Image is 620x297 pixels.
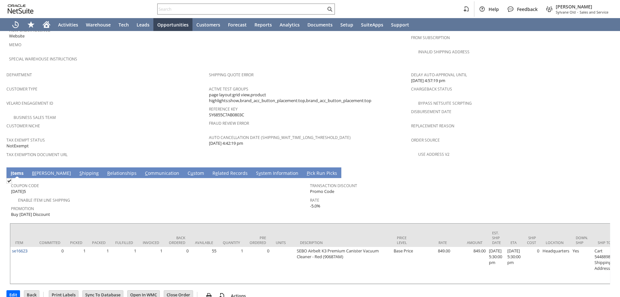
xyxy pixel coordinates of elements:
[133,18,153,31] a: Leads
[12,248,27,254] a: se16623
[209,121,249,126] a: Fraud Review Error
[357,18,387,31] a: SuiteApps
[27,21,35,28] svg: Shortcuts
[326,5,334,13] svg: Search
[310,188,334,195] span: Promo Code
[556,4,608,10] span: [PERSON_NAME]
[571,247,593,284] td: Yes
[224,18,251,31] a: Forecast
[411,137,440,143] a: Order Source
[209,140,243,146] span: [DATE] 4:42:19 pm
[119,22,129,28] span: Tech
[6,143,29,149] span: NotExempt
[138,247,164,284] td: 1
[6,72,32,78] a: Department
[190,247,218,284] td: 55
[602,169,610,176] a: Unrolled view on
[418,152,449,157] a: Use Address V2
[310,203,320,209] span: -5.0%
[32,170,35,176] span: B
[307,170,309,176] span: P
[527,235,536,245] div: Ship Cost
[157,22,189,28] span: Opportunities
[209,86,248,92] a: Active Test Groups
[457,240,482,245] div: Amount
[416,247,452,284] td: 849.00
[9,56,77,62] a: Special Warehouse Instructions
[411,123,454,129] a: Replacement reason
[65,247,87,284] td: 1
[295,247,392,284] td: SEBO Airbelt K3 Premium Canister Vacuum Cleaner - Red (90687AM)
[153,18,192,31] a: Opportunities
[245,247,271,284] td: 0
[522,247,541,284] td: 0
[30,170,73,177] a: B[PERSON_NAME]
[209,112,244,118] span: SY6855C7AB0803C
[11,188,26,195] span: [DATE]5
[106,170,138,177] a: Relationships
[254,22,272,28] span: Reports
[397,235,411,245] div: Price Level
[492,230,501,245] div: Est. Ship Date
[452,247,487,284] td: 849.00
[192,18,224,31] a: Customers
[6,101,53,106] a: Velaro Engagement ID
[541,247,571,284] td: Headquarters
[391,22,409,28] span: Support
[489,6,499,12] span: Help
[58,22,78,28] span: Activities
[169,235,185,245] div: Back Ordered
[35,247,65,284] td: 0
[11,183,39,188] a: Coupon Code
[191,170,193,176] span: u
[79,170,82,176] span: S
[310,183,357,188] a: Transaction Discount
[110,247,138,284] td: 1
[186,170,206,177] a: Custom
[577,10,578,15] span: -
[411,109,451,114] a: Disbursement Date
[392,247,416,284] td: Base Price
[158,5,326,13] input: Search
[307,22,333,28] span: Documents
[215,170,218,176] span: e
[145,170,148,176] span: C
[8,18,23,31] a: Recent Records
[195,240,213,245] div: Available
[250,235,266,245] div: Pre Ordered
[23,18,39,31] div: Shortcuts
[546,240,566,245] div: Location
[280,22,300,28] span: Analytics
[517,6,538,12] span: Feedback
[6,152,67,157] a: Tax Exemption Document URL
[218,247,245,284] td: 1
[259,170,261,176] span: y
[305,170,339,177] a: Pick Run Picks
[209,106,238,112] a: Reference Key
[18,197,70,203] a: Enable Item Line Shipping
[209,72,253,78] a: Shipping Quote Error
[196,22,220,28] span: Customers
[86,22,111,28] span: Warehouse
[87,247,110,284] td: 1
[164,247,190,284] td: 0
[209,92,408,104] span: page layout:grid view,product highlights:show,brand_acc_button_placement:top,brand_acc_button_pla...
[411,78,445,84] span: [DATE] 4:57:19 pm
[411,72,467,78] a: Delay Auto-Approval Until
[6,86,37,92] a: Customer Type
[11,211,50,217] span: Buy [DATE] Discount
[6,137,45,143] a: Tax Exempt Status
[418,49,470,55] a: Invalid Shipping Address
[340,22,353,28] span: Setup
[107,170,110,176] span: R
[487,247,506,284] td: [DATE] 5:30:00 pm
[9,42,21,48] a: Memo
[137,22,150,28] span: Leads
[511,240,517,245] div: ETA
[421,240,447,245] div: Rate
[254,170,300,177] a: System Information
[143,240,159,245] div: Invoiced
[304,18,336,31] a: Documents
[576,235,588,245] div: Down. Ship
[39,240,60,245] div: Committed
